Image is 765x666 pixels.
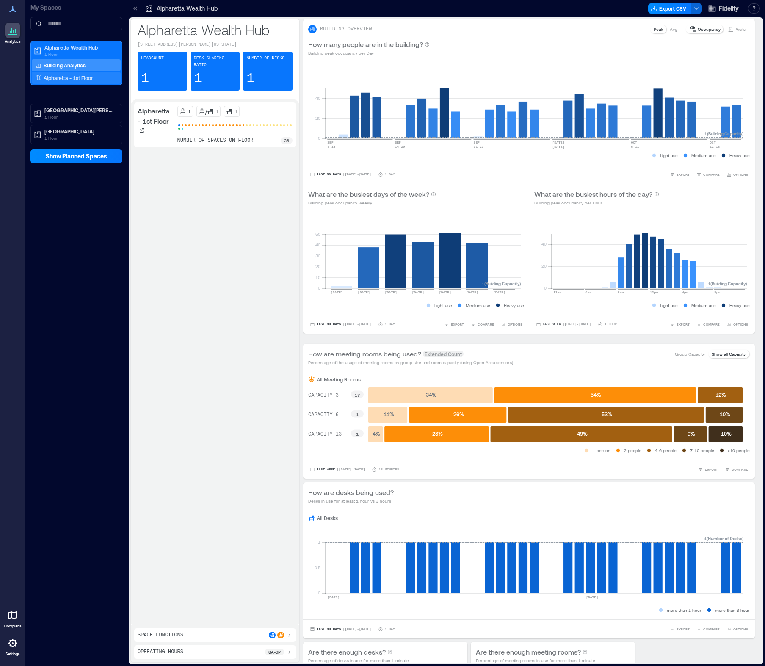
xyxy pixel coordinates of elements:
[691,302,716,309] p: Medium use
[327,595,340,599] text: [DATE]
[308,657,409,664] p: Percentage of desks in use for more than 1 minute
[308,39,423,50] p: How many people are in the building?
[3,633,23,659] a: Settings
[710,141,716,144] text: OCT
[44,51,116,58] p: 1 Floor
[705,467,718,472] span: EXPORT
[308,170,373,179] button: Last 90 Days |[DATE]-[DATE]
[138,106,174,126] p: Alpharetta - 1st Floor
[138,21,293,38] p: Alpharetta Wealth Hub
[733,172,748,177] span: OPTIONS
[30,149,122,163] button: Show Planned Spaces
[395,145,405,149] text: 14-20
[434,302,452,309] p: Light use
[308,412,339,418] text: CAPACITY 6
[451,322,464,327] span: EXPORT
[385,172,395,177] p: 1 Day
[602,411,612,417] text: 53 %
[677,627,690,632] span: EXPORT
[690,447,714,454] p: 7-10 people
[315,565,320,570] tspan: 0.5
[2,20,23,47] a: Analytics
[308,189,429,199] p: What are the busiest days of the week?
[696,465,720,474] button: EXPORT
[235,108,238,115] p: 1
[720,411,730,417] text: 10 %
[205,108,207,115] p: /
[320,26,372,33] p: BUILDING OVERVIEW
[712,351,746,357] p: Show all Capacity
[44,44,116,51] p: Alpharetta Wealth Hub
[378,467,399,472] p: 15 minutes
[44,75,93,81] p: Alpharetta - 1st Floor
[6,652,20,657] p: Settings
[553,290,561,294] text: 12am
[552,145,564,149] text: [DATE]
[194,55,237,69] p: Desk-sharing ratio
[729,152,750,159] p: Heavy use
[44,135,116,141] p: 1 Floor
[432,431,443,437] text: 28 %
[327,145,335,149] text: 7-13
[426,392,436,398] text: 34 %
[677,172,690,177] span: EXPORT
[246,70,254,87] p: 1
[476,657,595,664] p: Percentage of meeting rooms in use for more than 1 minute
[668,320,691,329] button: EXPORT
[157,4,218,13] p: Alpharetta Wealth Hub
[736,26,746,33] p: Visits
[308,320,373,329] button: Last 90 Days |[DATE]-[DATE]
[308,431,342,437] text: CAPACITY 13
[585,290,592,294] text: 4am
[667,607,701,613] p: more than 1 hour
[474,141,480,144] text: SEP
[695,625,721,633] button: COMPARE
[358,290,370,294] text: [DATE]
[474,145,484,149] text: 21-27
[315,275,320,280] tspan: 10
[733,627,748,632] span: OPTIONS
[318,135,320,141] tspan: 0
[534,189,652,199] p: What are the busiest hours of the day?
[5,39,21,44] p: Analytics
[268,649,281,655] p: 8a - 6p
[308,359,513,366] p: Percentage of the usage of meeting rooms by group size and room capacity (using Open Area sensors)
[715,392,726,398] text: 12 %
[719,4,739,13] span: Fidelity
[670,26,677,33] p: Avg
[605,322,617,327] p: 1 Hour
[682,290,688,294] text: 4pm
[308,497,394,504] p: Desks in use for at least 1 hour vs 3 hours
[591,392,601,398] text: 54 %
[648,3,691,14] button: Export CSV
[725,320,750,329] button: OPTIONS
[466,290,478,294] text: [DATE]
[721,431,732,437] text: 10 %
[675,351,705,357] p: Group Capacity
[141,70,149,87] p: 1
[331,290,343,294] text: [DATE]
[385,627,395,632] p: 1 Day
[215,108,218,115] p: 1
[469,320,496,329] button: COMPARE
[476,647,581,657] p: Are there enough meeting rooms?
[655,447,677,454] p: 4-6 people
[710,145,720,149] text: 12-18
[308,199,436,206] p: Building peak occupancy weekly
[395,141,401,144] text: SEP
[373,431,380,437] text: 4 %
[308,349,421,359] p: How are meeting rooms being used?
[668,170,691,179] button: EXPORT
[315,96,320,101] tspan: 40
[44,113,116,120] p: 1 Floor
[439,290,451,294] text: [DATE]
[453,411,464,417] text: 26 %
[141,55,164,62] p: Headcount
[315,253,320,258] tspan: 30
[308,625,373,633] button: Last 90 Days |[DATE]-[DATE]
[715,607,750,613] p: more than 3 hour
[284,137,289,144] p: 36
[308,392,339,398] text: CAPACITY 3
[650,290,658,294] text: 12pm
[318,590,320,595] tspan: 0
